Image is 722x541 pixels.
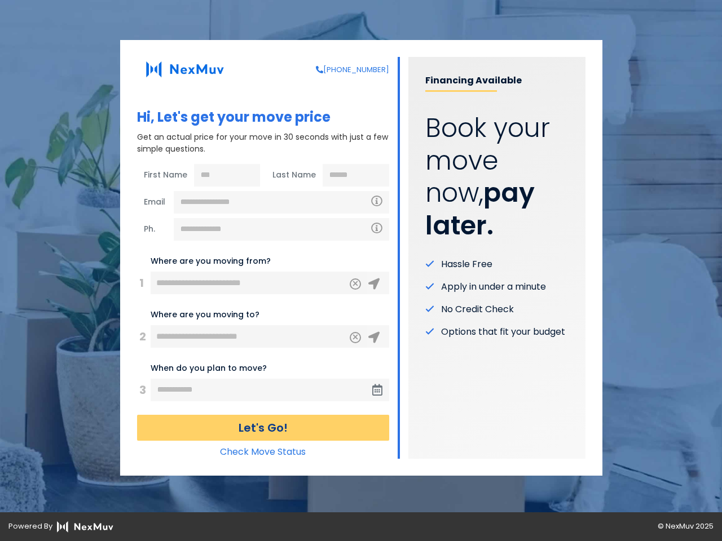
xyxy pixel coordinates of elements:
[220,445,306,458] a: Check Move Status
[137,57,233,82] img: NexMuv
[151,362,267,374] label: When do you plan to move?
[425,112,569,242] p: Book your move now,
[137,131,389,155] p: Get an actual price for your move in 30 seconds with just a few simple questions.
[266,164,323,187] span: Last Name
[137,218,174,241] span: Ph.
[350,332,361,343] button: Clear
[425,175,535,243] strong: pay later.
[137,191,174,214] span: Email
[316,64,389,76] a: [PHONE_NUMBER]
[137,164,194,187] span: First Name
[441,258,492,271] span: Hassle Free
[425,74,569,92] p: Financing Available
[151,309,259,321] label: Where are you moving to?
[137,109,389,126] h1: Hi, Let's get your move price
[151,255,271,267] label: Where are you moving from?
[350,278,361,290] button: Clear
[441,303,514,316] span: No Credit Check
[137,415,389,441] button: Let's Go!
[151,272,367,294] input: 123 Main St, City, ST ZIP
[151,325,367,348] input: 456 Elm St, City, ST ZIP
[361,521,722,533] div: © NexMuv 2025
[441,280,546,294] span: Apply in under a minute
[441,325,565,339] span: Options that fit your budget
